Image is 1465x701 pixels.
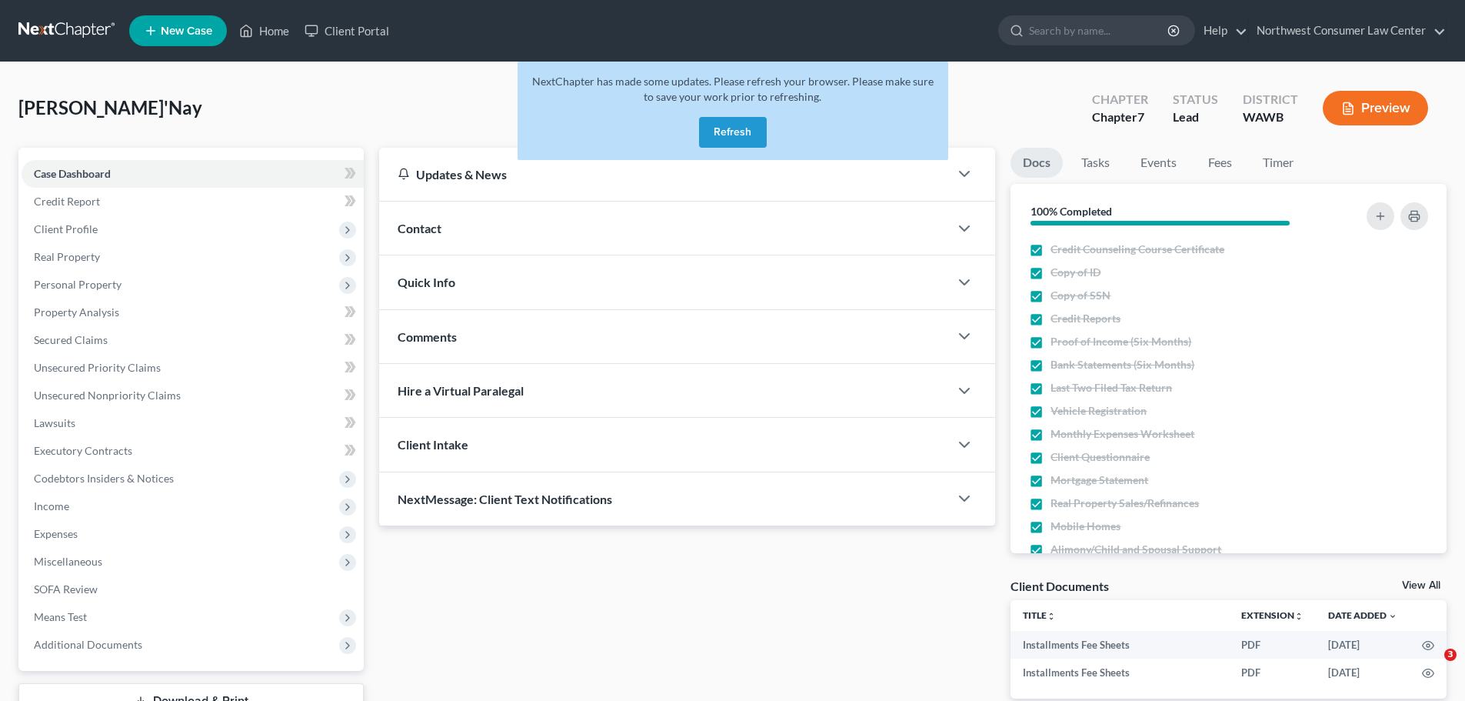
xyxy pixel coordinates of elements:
[1402,580,1440,591] a: View All
[34,250,100,263] span: Real Property
[1323,91,1428,125] button: Preview
[1137,109,1144,124] span: 7
[34,444,132,457] span: Executory Contracts
[34,582,98,596] span: SOFA Review
[34,222,98,235] span: Client Profile
[1050,472,1148,488] span: Mortgage Statement
[1092,108,1148,126] div: Chapter
[1050,426,1194,442] span: Monthly Expenses Worksheet
[1023,609,1056,621] a: Titleunfold_more
[1316,631,1410,659] td: [DATE]
[1173,108,1218,126] div: Lead
[1050,542,1221,557] span: Alimony/Child and Spousal Support
[1250,148,1306,178] a: Timer
[1128,148,1189,178] a: Events
[161,25,212,37] span: New Case
[1092,91,1148,108] div: Chapter
[1011,659,1229,686] td: Installments Fee Sheets
[1050,334,1191,349] span: Proof of Income (Six Months)
[1413,649,1450,686] iframe: Intercom live chat
[34,416,75,429] span: Lawsuits
[34,472,174,485] span: Codebtors Insiders & Notices
[34,361,161,374] span: Unsecured Priority Claims
[398,329,457,344] span: Comments
[22,326,364,354] a: Secured Claims
[398,492,612,506] span: NextMessage: Client Text Notifications
[1249,17,1446,45] a: Northwest Consumer Law Center
[398,166,931,182] div: Updates & News
[1388,612,1397,621] i: expand_more
[1050,311,1120,326] span: Credit Reports
[1030,205,1112,218] strong: 100% Completed
[22,160,364,188] a: Case Dashboard
[34,333,108,346] span: Secured Claims
[34,638,142,651] span: Additional Documents
[1243,91,1298,108] div: District
[1444,649,1457,661] span: 3
[22,576,364,603] a: SOFA Review
[22,299,364,326] a: Property Analysis
[22,382,364,409] a: Unsecured Nonpriority Claims
[231,17,297,45] a: Home
[297,17,397,45] a: Client Portal
[1011,631,1229,659] td: Installments Fee Sheets
[34,555,102,568] span: Miscellaneous
[398,221,441,235] span: Contact
[34,167,111,180] span: Case Dashboard
[18,96,202,119] span: [PERSON_NAME]'Nay
[1029,16,1170,45] input: Search by name...
[1047,612,1056,621] i: unfold_more
[22,409,364,437] a: Lawsuits
[398,437,468,452] span: Client Intake
[1241,609,1304,621] a: Extensionunfold_more
[1069,148,1122,178] a: Tasks
[1050,403,1147,419] span: Vehicle Registration
[1050,380,1172,396] span: Last Two Filed Tax Return
[1050,496,1199,511] span: Real Property Sales/Refinances
[1050,242,1224,257] span: Credit Counseling Course Certificate
[1050,357,1194,372] span: Bank Statements (Six Months)
[699,117,767,148] button: Refresh
[398,275,455,289] span: Quick Info
[1294,612,1304,621] i: unfold_more
[1328,609,1397,621] a: Date Added expand_more
[1195,148,1244,178] a: Fees
[1229,631,1316,659] td: PDF
[1316,659,1410,686] td: [DATE]
[22,354,364,382] a: Unsecured Priority Claims
[1050,519,1120,534] span: Mobile Homes
[1011,148,1063,178] a: Docs
[34,278,122,291] span: Personal Property
[34,389,181,402] span: Unsecured Nonpriority Claims
[34,305,119,319] span: Property Analysis
[532,75,934,103] span: NextChapter has made some updates. Please refresh your browser. Please make sure to save your wor...
[1050,449,1150,465] span: Client Questionnaire
[22,437,364,465] a: Executory Contracts
[398,383,524,398] span: Hire a Virtual Paralegal
[1173,91,1218,108] div: Status
[1050,265,1100,280] span: Copy of ID
[34,499,69,512] span: Income
[34,195,100,208] span: Credit Report
[1229,659,1316,686] td: PDF
[1243,108,1298,126] div: WAWB
[34,527,78,540] span: Expenses
[34,610,87,623] span: Means Test
[1196,17,1247,45] a: Help
[22,188,364,215] a: Credit Report
[1011,578,1109,594] div: Client Documents
[1050,288,1110,303] span: Copy of SSN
